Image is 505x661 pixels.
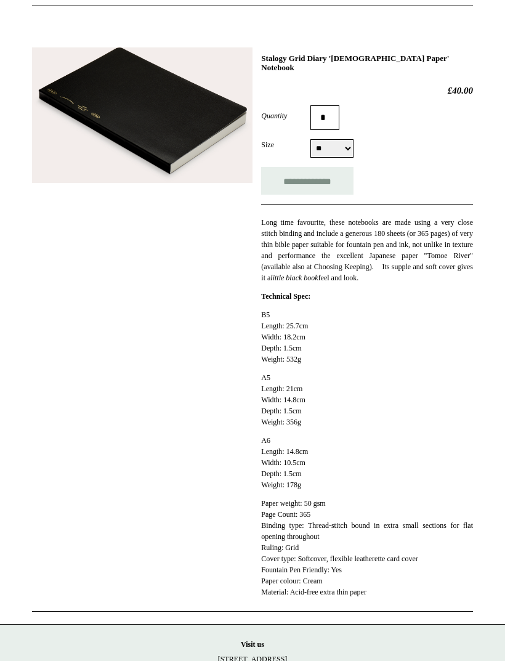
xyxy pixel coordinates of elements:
em: little black book [270,274,318,283]
label: Size [261,140,310,151]
p: A6 Length: 14.8cm Width: 10.5cm Depth: 1.5cm Weight: 178g [261,436,473,491]
strong: Visit us [241,641,264,649]
p: B5 Length: 25.7cm Width: 18.2cm Depth: 1.5cm Weight: 532g [261,310,473,365]
h2: £40.00 [261,86,473,97]
p: A5 Length: 21cm Width: 14.8cm Depth: 1.5cm Weight: 356g [261,373,473,428]
p: Long time favourite, these notebooks are made using a very close stitch binding and include a gen... [261,217,473,284]
p: Paper weight: 50 gsm Page Count: 365 Binding type: Thread-stitch bound in extra small sections fo... [261,498,473,598]
h1: Stalogy Grid Diary '[DEMOGRAPHIC_DATA] Paper' Notebook [261,54,473,73]
strong: Technical Spec: [261,293,310,301]
label: Quantity [261,111,310,122]
img: Stalogy Grid Diary 'Bible Paper' Notebook [32,48,252,184]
